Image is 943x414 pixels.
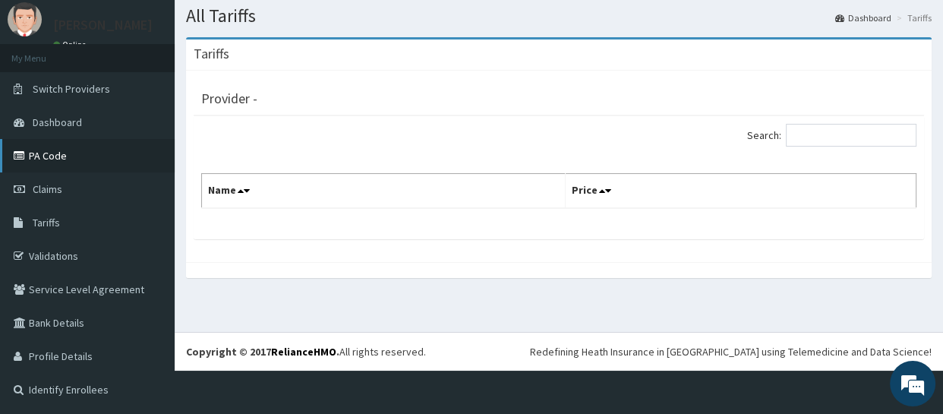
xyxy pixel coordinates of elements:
[786,124,916,147] input: Search:
[201,92,257,106] h3: Provider -
[530,344,932,359] div: Redefining Heath Insurance in [GEOGRAPHIC_DATA] using Telemedicine and Data Science!
[202,174,566,209] th: Name
[8,2,42,36] img: User Image
[175,332,943,371] footer: All rights reserved.
[53,18,153,32] p: [PERSON_NAME]
[33,82,110,96] span: Switch Providers
[747,124,916,147] label: Search:
[271,345,336,359] a: RelianceHMO
[186,6,932,26] h1: All Tariffs
[893,11,932,24] li: Tariffs
[194,47,229,61] h3: Tariffs
[33,216,60,229] span: Tariffs
[53,40,90,50] a: Online
[33,182,62,196] span: Claims
[835,11,891,24] a: Dashboard
[33,115,82,129] span: Dashboard
[566,174,916,209] th: Price
[186,345,339,359] strong: Copyright © 2017 .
